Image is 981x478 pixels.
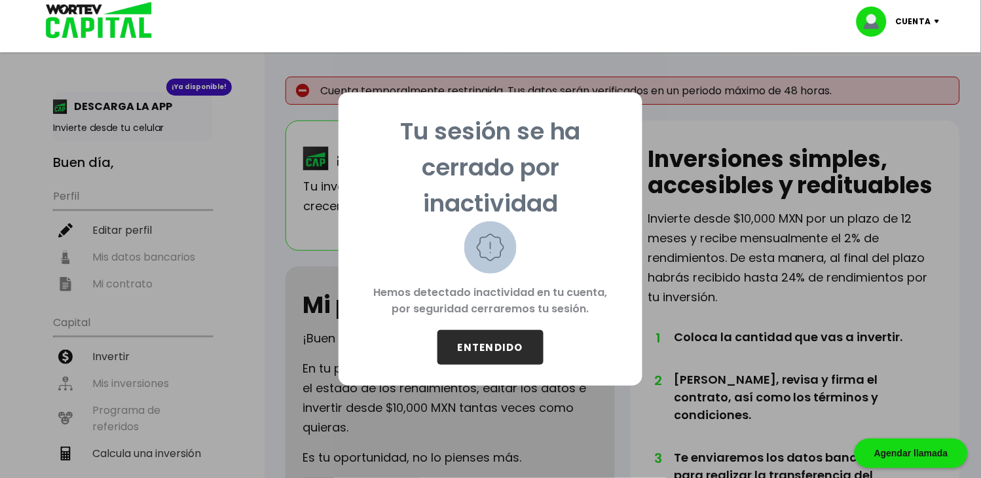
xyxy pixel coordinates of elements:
div: Agendar llamada [855,439,968,468]
button: ENTENDIDO [437,330,544,365]
p: Tu sesión se ha cerrado por inactividad [360,113,621,221]
img: icon-down [931,20,949,24]
img: profile-image [857,7,896,37]
p: Cuenta [896,12,931,31]
p: Hemos detectado inactividad en tu cuenta, por seguridad cerraremos tu sesión. [360,274,621,330]
img: warning [464,221,517,274]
